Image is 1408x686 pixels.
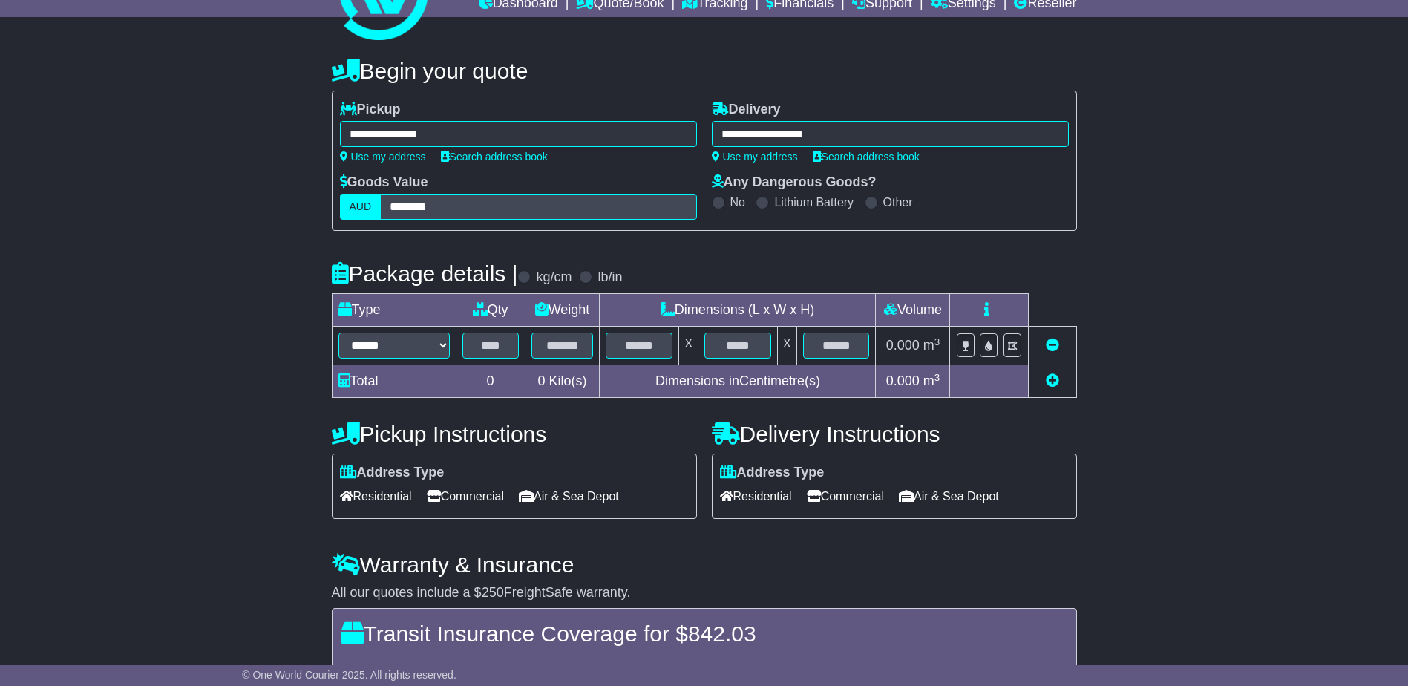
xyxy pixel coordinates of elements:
[777,327,796,365] td: x
[886,373,920,388] span: 0.000
[923,373,940,388] span: m
[332,585,1077,601] div: All our quotes include a $ FreightSafe warranty.
[688,621,756,646] span: 842.03
[340,465,445,481] label: Address Type
[934,336,940,347] sup: 3
[536,269,572,286] label: kg/cm
[341,621,1067,646] h4: Transit Insurance Coverage for $
[600,365,876,398] td: Dimensions in Centimetre(s)
[720,485,792,508] span: Residential
[525,365,600,398] td: Kilo(s)
[934,372,940,383] sup: 3
[525,294,600,327] td: Weight
[883,195,913,209] label: Other
[340,485,412,508] span: Residential
[332,422,697,446] h4: Pickup Instructions
[340,102,401,118] label: Pickup
[899,485,999,508] span: Air & Sea Depot
[340,174,428,191] label: Goods Value
[679,327,698,365] td: x
[876,294,950,327] td: Volume
[340,194,382,220] label: AUD
[456,365,525,398] td: 0
[923,338,940,353] span: m
[720,465,825,481] label: Address Type
[712,174,877,191] label: Any Dangerous Goods?
[712,151,798,163] a: Use my address
[519,485,619,508] span: Air & Sea Depot
[332,365,456,398] td: Total
[242,669,456,681] span: © One World Courier 2025. All rights reserved.
[332,261,518,286] h4: Package details |
[332,294,456,327] td: Type
[482,585,504,600] span: 250
[456,294,525,327] td: Qty
[1046,338,1059,353] a: Remove this item
[712,102,781,118] label: Delivery
[537,373,545,388] span: 0
[712,422,1077,446] h4: Delivery Instructions
[774,195,854,209] label: Lithium Battery
[441,151,548,163] a: Search address book
[730,195,745,209] label: No
[332,59,1077,83] h4: Begin your quote
[813,151,920,163] a: Search address book
[332,552,1077,577] h4: Warranty & Insurance
[340,151,426,163] a: Use my address
[600,294,876,327] td: Dimensions (L x W x H)
[427,485,504,508] span: Commercial
[886,338,920,353] span: 0.000
[1046,373,1059,388] a: Add new item
[597,269,622,286] label: lb/in
[807,485,884,508] span: Commercial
